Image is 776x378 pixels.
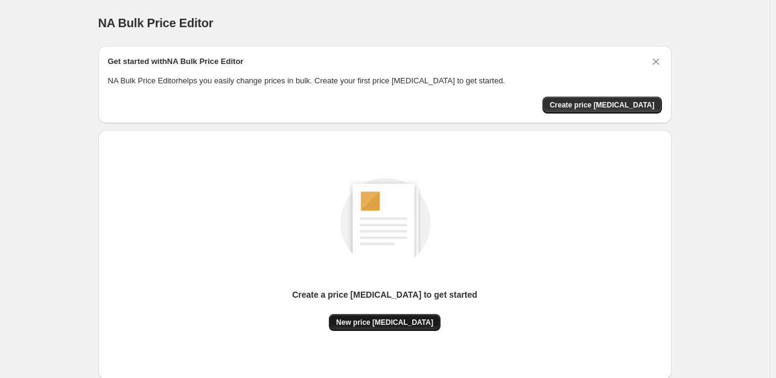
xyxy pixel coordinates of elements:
[98,16,214,30] span: NA Bulk Price Editor
[650,56,662,68] button: Dismiss card
[108,75,662,87] p: NA Bulk Price Editor helps you easily change prices in bulk. Create your first price [MEDICAL_DAT...
[542,97,662,114] button: Create price change job
[108,56,244,68] h2: Get started with NA Bulk Price Editor
[550,100,655,110] span: Create price [MEDICAL_DATA]
[329,314,440,331] button: New price [MEDICAL_DATA]
[292,289,477,301] p: Create a price [MEDICAL_DATA] to get started
[336,318,433,327] span: New price [MEDICAL_DATA]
